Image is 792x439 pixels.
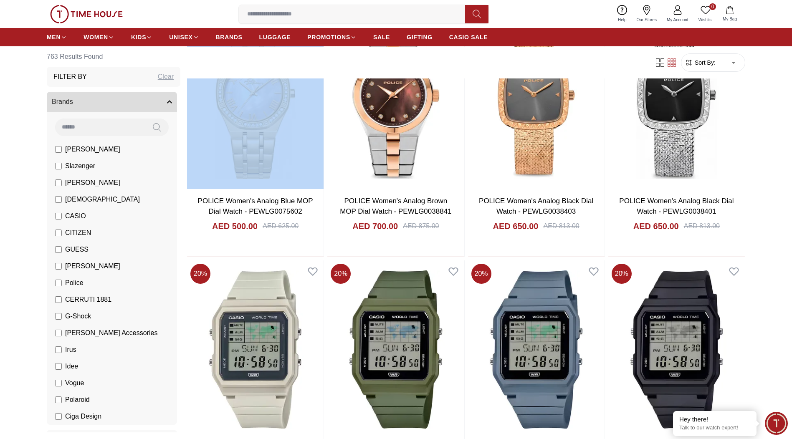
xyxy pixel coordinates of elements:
[158,72,174,82] div: Clear
[403,221,439,231] div: AED 875.00
[47,92,177,112] button: Brands
[407,30,433,45] a: GIFTING
[327,260,464,439] img: G-SHOCK Unisex's Digital Black Dial Watch - LF-30W-3ADF
[612,264,632,284] span: 20 %
[608,260,745,439] img: G-SHOCK Unisex's Digital Black Dial Watch - LF-30W-1ADF
[65,345,76,355] span: Irus
[198,197,313,216] a: POLICE Women's Analog Blue MOP Dial Watch - PEWLG0075602
[65,261,120,271] span: [PERSON_NAME]
[619,197,734,216] a: POLICE Women's Analog Black Dial Watch - PEWLG0038401
[55,330,62,336] input: [PERSON_NAME] Accessories
[693,3,718,25] a: 0Wishlist
[679,424,750,431] p: Talk to our watch expert!
[190,264,210,284] span: 20 %
[55,280,62,286] input: Police
[55,196,62,203] input: [DEMOGRAPHIC_DATA]
[216,33,243,41] span: BRANDS
[65,228,91,238] span: CITIZEN
[55,313,62,320] input: G-Shock
[65,411,101,421] span: Ciga Design
[55,363,62,370] input: Idee
[65,178,120,188] span: [PERSON_NAME]
[187,10,324,189] img: POLICE Women's Analog Blue MOP Dial Watch - PEWLG0075602
[407,33,433,41] span: GIFTING
[373,33,390,41] span: SALE
[695,17,716,23] span: Wishlist
[55,146,62,153] input: [PERSON_NAME]
[131,30,152,45] a: KIDS
[55,296,62,303] input: CERRUTI 1881
[169,30,199,45] a: UNISEX
[259,30,291,45] a: LUGGAGE
[615,17,630,23] span: Help
[633,220,679,232] h4: AED 650.00
[65,378,84,388] span: Vogue
[65,211,86,221] span: CASIO
[50,5,123,23] img: ...
[55,346,62,353] input: Irus
[65,245,89,255] span: GUESS
[47,33,61,41] span: MEN
[53,72,87,82] h3: Filter By
[65,311,91,321] span: G-Shock
[55,213,62,219] input: CASIO
[84,33,108,41] span: WOMEN
[65,361,78,371] span: Idee
[449,33,488,41] span: CASIO SALE
[65,278,84,288] span: Police
[307,33,350,41] span: PROMOTIONS
[331,264,351,284] span: 20 %
[719,16,740,22] span: My Bag
[685,58,716,67] button: Sort By:
[718,4,742,24] button: My Bag
[468,10,605,189] img: POLICE Women's Analog Black Dial Watch - PEWLG0038403
[693,58,716,67] span: Sort By:
[543,221,579,231] div: AED 813.00
[55,396,62,403] input: Polaroid
[479,197,593,216] a: POLICE Women's Analog Black Dial Watch - PEWLG0038403
[471,264,491,284] span: 20 %
[307,30,357,45] a: PROMOTIONS
[65,161,95,171] span: Slazenger
[187,260,324,439] img: G-SHOCK Unisex's Digital Black Dial Watch - LF-30W-8ADF
[47,47,180,67] h6: 763 Results Found
[633,17,660,23] span: Our Stores
[55,263,62,270] input: [PERSON_NAME]
[169,33,192,41] span: UNISEX
[608,10,745,189] img: POLICE Women's Analog Black Dial Watch - PEWLG0038401
[84,30,114,45] a: WOMEN
[47,30,67,45] a: MEN
[216,30,243,45] a: BRANDS
[663,17,692,23] span: My Account
[613,3,632,25] a: Help
[327,10,464,189] img: POLICE Women's Analog Brown MOP Dial Watch - PEWLG0038841
[65,295,111,305] span: CERRUTI 1881
[55,179,62,186] input: [PERSON_NAME]
[55,413,62,420] input: Ciga Design
[679,415,750,424] div: Hey there!
[65,194,140,204] span: [DEMOGRAPHIC_DATA]
[65,395,90,405] span: Polaroid
[684,221,720,231] div: AED 813.00
[632,3,662,25] a: Our Stores
[55,230,62,236] input: CITIZEN
[52,97,73,107] span: Brands
[263,221,299,231] div: AED 625.00
[765,412,788,435] div: Chat Widget
[709,3,716,10] span: 0
[468,260,605,439] img: G-SHOCK Unisex's Digital Black Dial Watch - LF-30W-2ADF
[340,197,451,216] a: POLICE Women's Analog Brown MOP Dial Watch - PEWLG0038841
[449,30,488,45] a: CASIO SALE
[259,33,291,41] span: LUGGAGE
[55,246,62,253] input: GUESS
[373,30,390,45] a: SALE
[131,33,146,41] span: KIDS
[352,220,398,232] h4: AED 700.00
